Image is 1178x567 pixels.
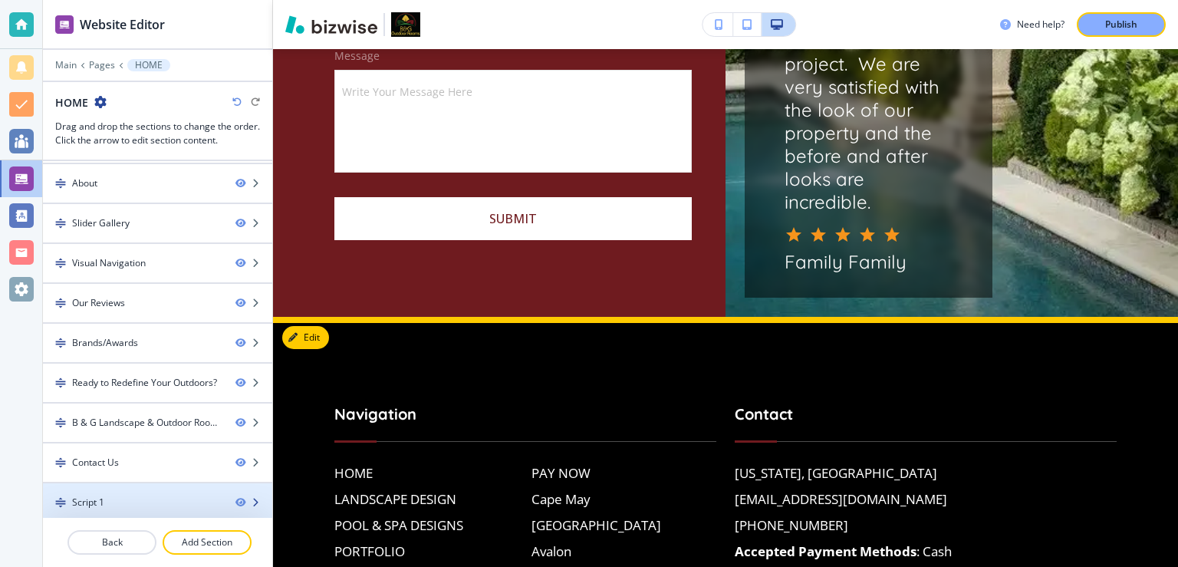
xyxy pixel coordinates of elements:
strong: Contact [735,404,793,424]
img: Drag [55,218,66,229]
img: Bizwise Logo [285,15,377,34]
img: Your Logo [391,12,420,37]
img: Drag [55,258,66,269]
img: editor icon [55,15,74,34]
div: DragB & G Landscape & Outdoor Rooms LLC [43,404,272,442]
a: [US_STATE], [GEOGRAPHIC_DATA] [735,463,937,483]
img: Drag [55,377,66,388]
h6: Avalon [531,542,716,562]
div: Brands/Awards [72,336,138,350]
h6: Cape May [531,490,716,509]
p: Add Section [164,536,250,549]
button: Submit [334,197,692,240]
div: DragAbout [43,164,272,203]
h2: Website Editor [80,15,165,34]
p: Family Family [785,250,953,273]
h6: HOME [334,463,519,483]
div: Our Reviews [72,296,125,310]
div: DragScript 1 [43,483,272,522]
a: [PHONE_NUMBER] [735,516,848,536]
button: Publish [1077,12,1166,37]
img: Drag [55,497,66,508]
button: Main [55,60,77,71]
button: Back [67,530,156,555]
div: Slider Gallery [72,216,130,230]
button: Pages [89,60,115,71]
p: Back [69,536,155,549]
button: Edit [282,326,329,349]
strong: Navigation [334,404,416,424]
img: Drag [55,178,66,189]
h6: LANDSCAPE DESIGN [334,490,519,509]
a: [EMAIL_ADDRESS][DOMAIN_NAME] [735,490,947,509]
div: DragOur Reviews [43,284,272,322]
div: Script 1 [72,496,104,509]
button: HOME [127,59,170,71]
div: Ready to Redefine Your Outdoors? [72,376,217,390]
div: DragContact Us [43,443,272,482]
div: Visual Navigation [72,256,146,270]
p: : Cash [735,542,952,562]
div: DragVisual Navigation [43,244,272,282]
div: Contact Us [72,456,119,470]
img: Drag [55,457,66,468]
p: Message [334,48,692,64]
div: DragSlider Gallery [43,204,272,242]
div: DragBrands/Awards [43,324,272,362]
a: PAY NOW [531,463,716,483]
p: HOME [135,60,163,71]
p: Publish [1105,18,1137,31]
h3: Drag and drop the sections to change the order. Click the arrow to edit section content. [55,120,260,147]
div: About [72,176,97,190]
h6: POOL & SPA DESIGNS [334,516,519,536]
h2: HOME [55,94,88,110]
h6: [GEOGRAPHIC_DATA] [531,516,716,536]
div: B & G Landscape & Outdoor Rooms LLC [72,416,223,430]
div: DragReady to Redefine Your Outdoors? [43,364,272,402]
h3: Need help? [1017,18,1064,31]
img: Drag [55,417,66,428]
h6: PORTFOLIO [334,542,519,562]
img: Drag [55,298,66,308]
strong: Accepted Payment Methods [735,542,916,560]
img: Drag [55,338,66,348]
button: Add Section [163,530,252,555]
